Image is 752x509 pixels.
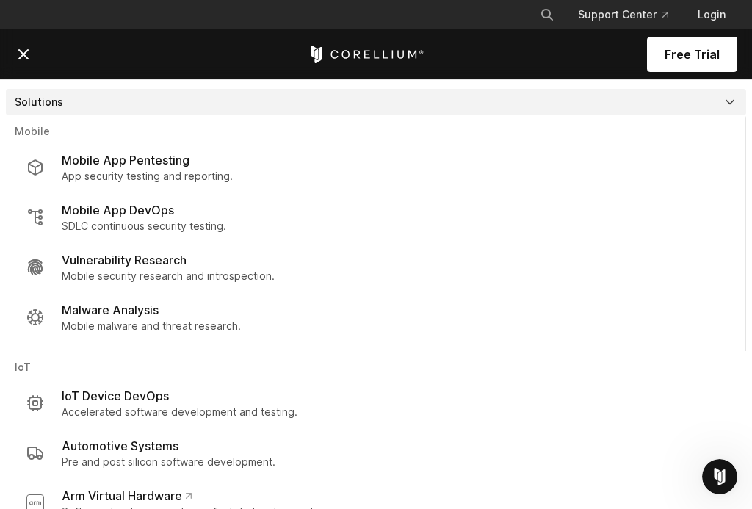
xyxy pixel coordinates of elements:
[62,169,233,184] p: App security testing and reporting.
[665,46,720,63] span: Free Trial
[534,1,560,28] button: Search
[62,151,189,169] p: Mobile App Pentesting
[15,292,737,342] a: Malware Analysis Mobile malware and threat research.
[15,428,737,478] a: Automotive Systems Pre and post silicon software development.
[62,301,159,319] p: Malware Analysis
[62,201,174,219] p: Mobile App DevOps
[62,319,241,333] p: Mobile malware and threat research.
[15,192,737,242] a: Mobile App DevOps SDLC continuous security testing.
[308,46,424,63] a: Corellium Home
[15,360,737,378] p: IoT
[62,455,275,469] p: Pre and post silicon software development.
[15,124,737,142] p: Mobile
[62,487,192,505] p: Arm Virtual Hardware
[15,378,737,428] a: IoT Device DevOps Accelerated software development and testing.
[62,219,226,234] p: SDLC continuous security testing.
[528,1,737,28] div: Navigation Menu
[6,89,746,115] a: Solutions
[62,405,297,419] p: Accelerated software development and testing.
[62,251,187,269] p: Vulnerability Research
[15,142,737,192] a: Mobile App Pentesting App security testing and reporting.
[702,459,737,494] iframe: Intercom live chat
[62,387,169,405] p: IoT Device DevOps
[15,242,737,292] a: Vulnerability Research Mobile security research and introspection.
[647,37,737,72] a: Free Trial
[566,1,680,28] a: Support Center
[686,1,737,28] a: Login
[62,437,178,455] p: Automotive Systems
[62,269,275,284] p: Mobile security research and introspection.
